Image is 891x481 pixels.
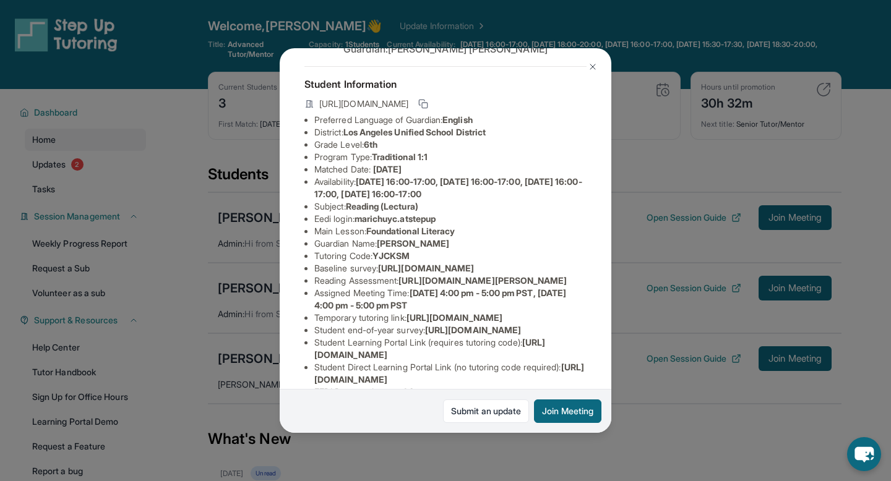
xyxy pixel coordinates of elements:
[314,361,587,386] li: Student Direct Learning Portal Link (no tutoring code required) :
[372,250,410,261] span: YJCKSM
[534,399,601,423] button: Join Meeting
[314,275,587,287] li: Reading Assessment :
[416,96,431,111] button: Copy link
[442,114,473,125] span: English
[314,200,587,213] li: Subject :
[314,225,587,237] li: Main Lesson :
[443,399,529,423] a: Submit an update
[314,213,587,225] li: Eedi login :
[355,213,436,224] span: marichuyc.atstepup
[378,263,474,273] span: [URL][DOMAIN_NAME]
[314,163,587,176] li: Matched Date:
[314,237,587,250] li: Guardian Name :
[314,262,587,275] li: Baseline survey :
[314,250,587,262] li: Tutoring Code :
[373,164,402,174] span: [DATE]
[407,312,502,323] span: [URL][DOMAIN_NAME]
[314,287,566,310] span: [DATE] 4:00 pm - 5:00 pm PST, [DATE] 4:00 pm - 5:00 pm PST
[314,176,587,200] li: Availability:
[398,275,567,286] span: [URL][DOMAIN_NAME][PERSON_NAME]
[304,77,587,92] h4: Student Information
[314,336,587,361] li: Student Learning Portal Link (requires tutoring code) :
[372,151,428,162] span: Traditional 1:1
[314,312,587,324] li: Temporary tutoring link :
[366,226,455,236] span: Foundational Literacy
[588,62,598,72] img: Close Icon
[314,287,587,312] li: Assigned Meeting Time :
[847,437,881,471] button: chat-button
[314,324,587,336] li: Student end-of-year survey :
[319,98,408,110] span: [URL][DOMAIN_NAME]
[343,127,486,137] span: Los Angeles Unified School District
[304,41,587,56] p: Guardian: [PERSON_NAME] [PERSON_NAME]
[377,238,449,249] span: [PERSON_NAME]
[314,386,587,398] li: EEDI Password :
[314,114,587,126] li: Preferred Language of Guardian:
[314,151,587,163] li: Program Type:
[314,126,587,138] li: District:
[364,139,377,150] span: 6th
[425,325,521,335] span: [URL][DOMAIN_NAME]
[314,176,582,199] span: [DATE] 16:00-17:00, [DATE] 16:00-17:00, [DATE] 16:00-17:00, [DATE] 16:00-17:00
[376,386,414,397] span: stepup24
[314,138,587,151] li: Grade Level:
[346,201,418,211] span: Reading (Lectura)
